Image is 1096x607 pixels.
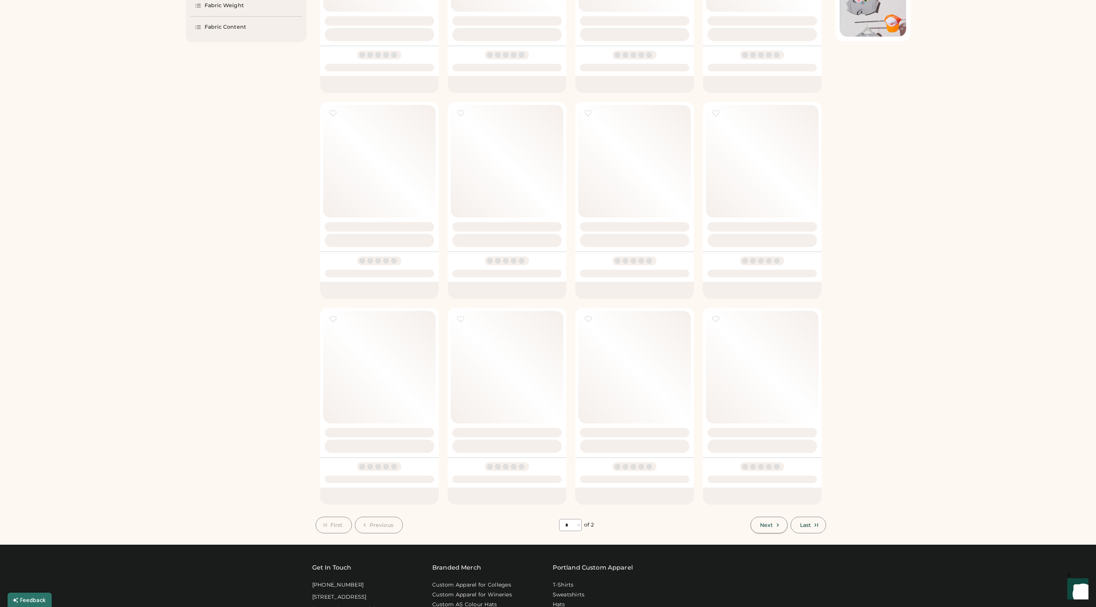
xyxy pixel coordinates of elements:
button: Next [751,517,788,533]
iframe: Front Chat [1060,573,1093,605]
a: Custom Apparel for Wineries [432,591,512,599]
div: Branded Merch [432,563,481,572]
span: Next [760,522,773,528]
a: Portland Custom Apparel [553,563,633,572]
span: Last [800,522,811,528]
div: Fabric Weight [205,2,244,9]
div: of 2 [584,521,594,529]
button: Last [791,517,826,533]
div: Get In Touch [312,563,351,572]
div: [STREET_ADDRESS] [312,593,367,601]
button: First [316,517,352,533]
span: First [330,522,343,528]
div: Fabric Content [205,23,246,31]
div: [PHONE_NUMBER] [312,581,364,589]
a: T-Shirts [553,581,574,589]
a: Custom Apparel for Colleges [432,581,511,589]
a: Sweatshirts [553,591,585,599]
span: Previous [370,522,393,528]
button: Previous [355,517,403,533]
